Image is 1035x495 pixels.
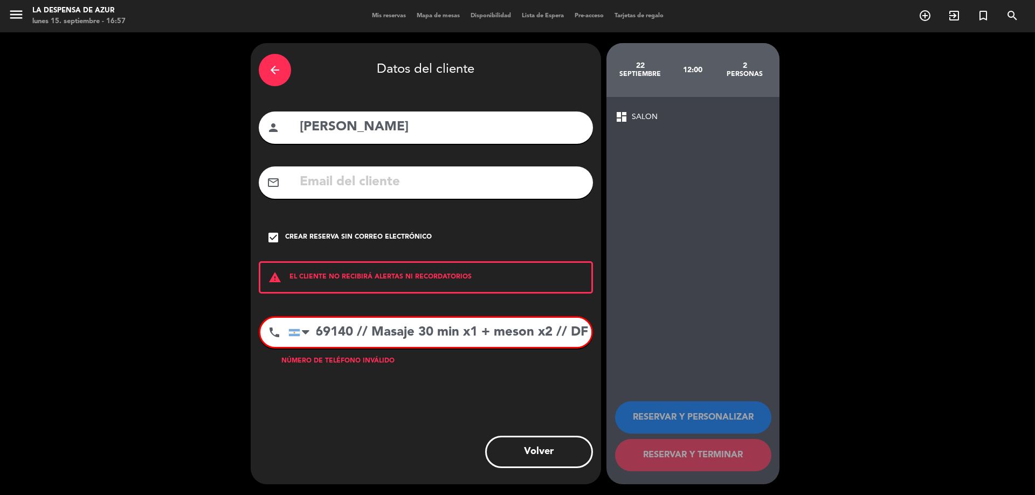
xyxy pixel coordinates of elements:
span: Mapa de mesas [411,13,465,19]
div: 12:00 [666,51,719,89]
i: phone [268,326,281,339]
span: Tarjetas de regalo [609,13,669,19]
i: arrow_back [268,64,281,76]
span: Mis reservas [367,13,411,19]
span: SALON [632,111,658,123]
span: Disponibilidad [465,13,516,19]
div: Número de teléfono inválido [259,356,593,367]
input: Email del cliente [299,171,585,193]
div: Datos del cliente [259,51,593,89]
i: mail_outline [267,176,280,189]
i: warning [260,271,289,284]
i: exit_to_app [948,9,961,22]
div: 22 [615,61,667,70]
div: Argentina: +54 [289,318,314,346]
button: RESERVAR Y PERSONALIZAR [615,401,771,434]
i: person [267,121,280,134]
i: check_box [267,231,280,244]
div: La Despensa de Azur [32,5,126,16]
i: add_circle_outline [919,9,931,22]
div: Crear reserva sin correo electrónico [285,232,432,243]
div: EL CLIENTE NO RECIBIRÁ ALERTAS NI RECORDATORIOS [259,261,593,294]
span: dashboard [615,110,628,123]
span: Pre-acceso [569,13,609,19]
div: 2 [719,61,771,70]
i: turned_in_not [977,9,990,22]
div: septiembre [615,70,667,79]
i: menu [8,6,24,23]
span: Lista de Espera [516,13,569,19]
div: personas [719,70,771,79]
div: lunes 15. septiembre - 16:57 [32,16,126,27]
button: RESERVAR Y TERMINAR [615,439,771,471]
button: menu [8,6,24,26]
input: Nombre del cliente [299,116,585,138]
i: search [1006,9,1019,22]
input: Número de teléfono... [288,318,591,347]
button: Volver [485,436,593,468]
